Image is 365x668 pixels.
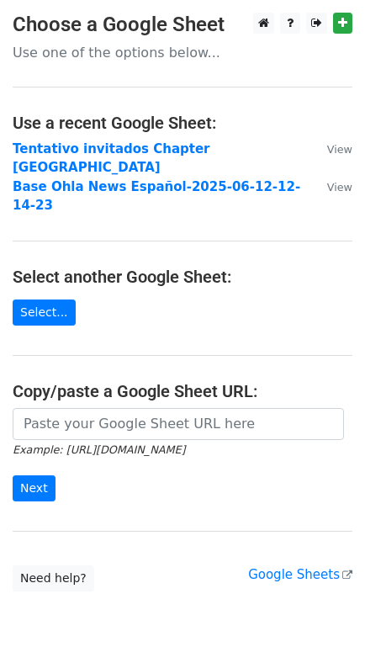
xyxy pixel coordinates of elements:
a: Base Ohla News Español-2025-06-12-12-14-23 [13,179,300,214]
h4: Copy/paste a Google Sheet URL: [13,381,352,401]
a: View [310,141,352,156]
a: Tentativo invitados Chapter [GEOGRAPHIC_DATA] [13,141,210,176]
small: Example: [URL][DOMAIN_NAME] [13,443,185,456]
a: Select... [13,300,76,326]
a: Google Sheets [248,567,352,582]
input: Next [13,475,56,501]
h4: Use a recent Google Sheet: [13,113,352,133]
small: View [327,181,352,194]
h3: Choose a Google Sheet [13,13,352,37]
input: Paste your Google Sheet URL here [13,408,344,440]
a: Need help? [13,565,94,591]
p: Use one of the options below... [13,44,352,61]
small: View [327,143,352,156]
a: View [310,179,352,194]
h4: Select another Google Sheet: [13,267,352,287]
